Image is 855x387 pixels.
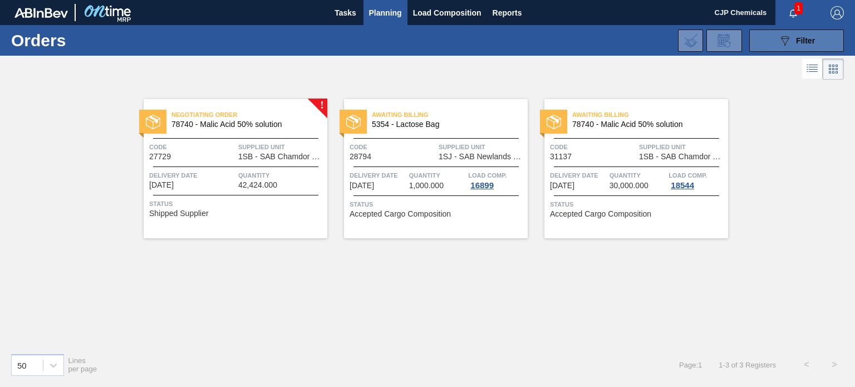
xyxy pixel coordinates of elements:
[550,170,607,181] span: Delivery Date
[820,351,848,379] button: >
[149,153,171,161] span: 27729
[550,199,725,210] span: Status
[372,120,519,129] span: 5354 - Lactose Bag
[68,356,97,373] span: Lines per page
[706,30,742,52] div: Order Review Request
[749,30,844,52] button: Filter
[572,120,719,129] span: 78740 - Malic Acid 50% solution
[238,153,325,161] span: 1SB - SAB Chamdor Brewery
[149,209,209,218] span: Shipped Supplier
[639,141,725,153] span: Supplied Unit
[719,361,776,369] span: 1 - 3 of 3 Registers
[350,199,525,210] span: Status
[669,181,696,190] div: 18544
[350,153,371,161] span: 28794
[528,99,728,238] a: statusAwaiting Billing78740 - Malic Acid 50% solutionCode31137Supplied Unit1SB - SAB Chamdor Brew...
[793,351,820,379] button: <
[149,181,174,189] span: 04/19/2025
[439,141,525,153] span: Supplied Unit
[350,141,436,153] span: Code
[794,2,803,14] span: 1
[413,6,481,19] span: Load Composition
[14,8,68,18] img: TNhmsLtSVTkK8tSr43FrP2fwEKptu5GPRR3wAAAABJRU5ErkJggg==
[639,153,725,161] span: 1SB - SAB Chamdor Brewery
[493,6,522,19] span: Reports
[372,109,528,120] span: Awaiting Billing
[346,115,361,129] img: status
[610,182,648,190] span: 30,000.000
[238,170,325,181] span: Quantity
[550,182,574,190] span: 08/30/2025
[327,99,528,238] a: statusAwaiting Billing5354 - Lactose BagCode28794Supplied Unit1SJ - SAB Newlands BreweryDelivery ...
[550,153,572,161] span: 31137
[171,120,318,129] span: 78740 - Malic Acid 50% solution
[796,36,815,45] span: Filter
[679,361,702,369] span: Page : 1
[238,141,325,153] span: Supplied Unit
[149,198,325,209] span: Status
[802,58,823,80] div: List Vision
[550,210,651,218] span: Accepted Cargo Composition
[669,170,707,181] span: Load Comp.
[409,170,466,181] span: Quantity
[409,182,444,190] span: 1,000.000
[550,141,636,153] span: Code
[831,6,844,19] img: Logout
[17,360,27,370] div: 50
[468,170,525,190] a: Load Comp.16899
[610,170,666,181] span: Quantity
[127,99,327,238] a: !statusNegotiating Order78740 - Malic Acid 50% solutionCode27729Supplied Unit1SB - SAB Chamdor Br...
[11,34,171,47] h1: Orders
[572,109,728,120] span: Awaiting Billing
[350,210,451,218] span: Accepted Cargo Composition
[350,182,374,190] span: 06/05/2025
[823,58,844,80] div: Card Vision
[775,5,811,21] button: Notifications
[333,6,358,19] span: Tasks
[171,109,327,120] span: Negotiating Order
[149,170,235,181] span: Delivery Date
[439,153,525,161] span: 1SJ - SAB Newlands Brewery
[547,115,561,129] img: status
[669,170,725,190] a: Load Comp.18544
[146,115,160,129] img: status
[350,170,406,181] span: Delivery Date
[468,181,496,190] div: 16899
[468,170,507,181] span: Load Comp.
[678,30,703,52] div: Import Order Negotiation
[369,6,402,19] span: Planning
[238,181,277,189] span: 42,424.000
[149,141,235,153] span: Code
